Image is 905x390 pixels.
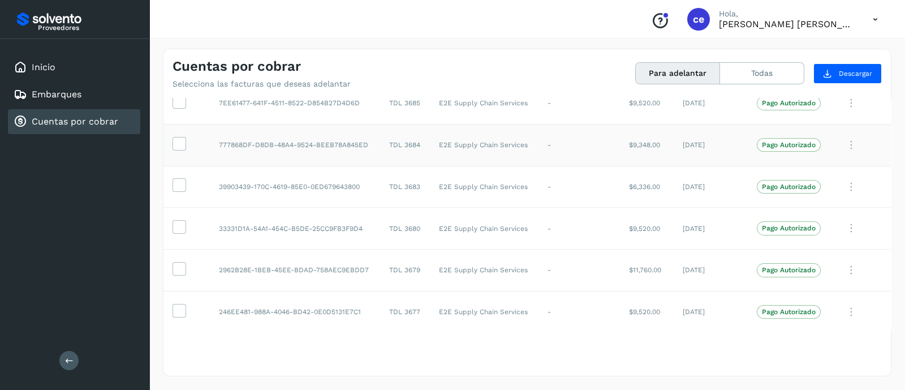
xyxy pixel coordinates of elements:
[674,250,748,292] td: [DATE]
[762,266,816,274] p: Pago Autorizado
[430,166,538,208] td: E2E Supply Chain Services
[620,124,674,166] td: $9,348.00
[620,250,674,292] td: $11,760.00
[430,82,538,124] td: E2E Supply Chain Services
[762,99,816,107] p: Pago Autorizado
[620,291,674,333] td: $9,520.00
[380,250,430,292] td: TDL 3679
[762,141,816,149] p: Pago Autorizado
[762,224,816,232] p: Pago Autorizado
[173,58,301,75] h4: Cuentas por cobrar
[380,291,430,333] td: TDL 3677
[173,79,351,89] p: Selecciona las facturas que deseas adelantar
[380,208,430,250] td: TDL 3680
[430,291,538,333] td: E2E Supply Chain Services
[538,208,620,250] td: -
[380,82,430,124] td: TDL 3685
[210,82,380,124] td: 7EE61477-641F-4511-8522-D854B27D4D6D
[674,166,748,208] td: [DATE]
[380,124,430,166] td: TDL 3684
[430,124,538,166] td: E2E Supply Chain Services
[210,166,380,208] td: 39903439-170C-4619-85E0-0ED679643800
[430,208,538,250] td: E2E Supply Chain Services
[674,291,748,333] td: [DATE]
[38,24,136,32] p: Proveedores
[674,124,748,166] td: [DATE]
[674,208,748,250] td: [DATE]
[719,9,855,19] p: Hola,
[674,82,748,124] td: [DATE]
[538,291,620,333] td: -
[636,63,720,84] button: Para adelantar
[538,124,620,166] td: -
[32,116,118,127] a: Cuentas por cobrar
[538,166,620,208] td: -
[210,291,380,333] td: 246EE481-988A-4046-BD42-0E0D5131E7C1
[762,308,816,316] p: Pago Autorizado
[839,68,872,79] span: Descargar
[538,250,620,292] td: -
[620,82,674,124] td: $9,520.00
[719,19,855,29] p: claudia elena garcia valentin
[210,208,380,250] td: 33331D1A-54A1-454C-B5DE-25CC9FB3F9D4
[210,124,380,166] td: 777868DF-D8DB-48A4-9524-BEEB78A845ED
[720,63,804,84] button: Todas
[210,250,380,292] td: 2962B28E-1BEB-45EE-BDAD-758AEC9EBDD7
[32,89,81,100] a: Embarques
[538,82,620,124] td: -
[8,82,140,107] div: Embarques
[813,63,882,84] button: Descargar
[380,166,430,208] td: TDL 3683
[762,183,816,191] p: Pago Autorizado
[8,109,140,134] div: Cuentas por cobrar
[430,250,538,292] td: E2E Supply Chain Services
[8,55,140,80] div: Inicio
[32,62,55,72] a: Inicio
[620,208,674,250] td: $9,520.00
[620,166,674,208] td: $6,336.00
